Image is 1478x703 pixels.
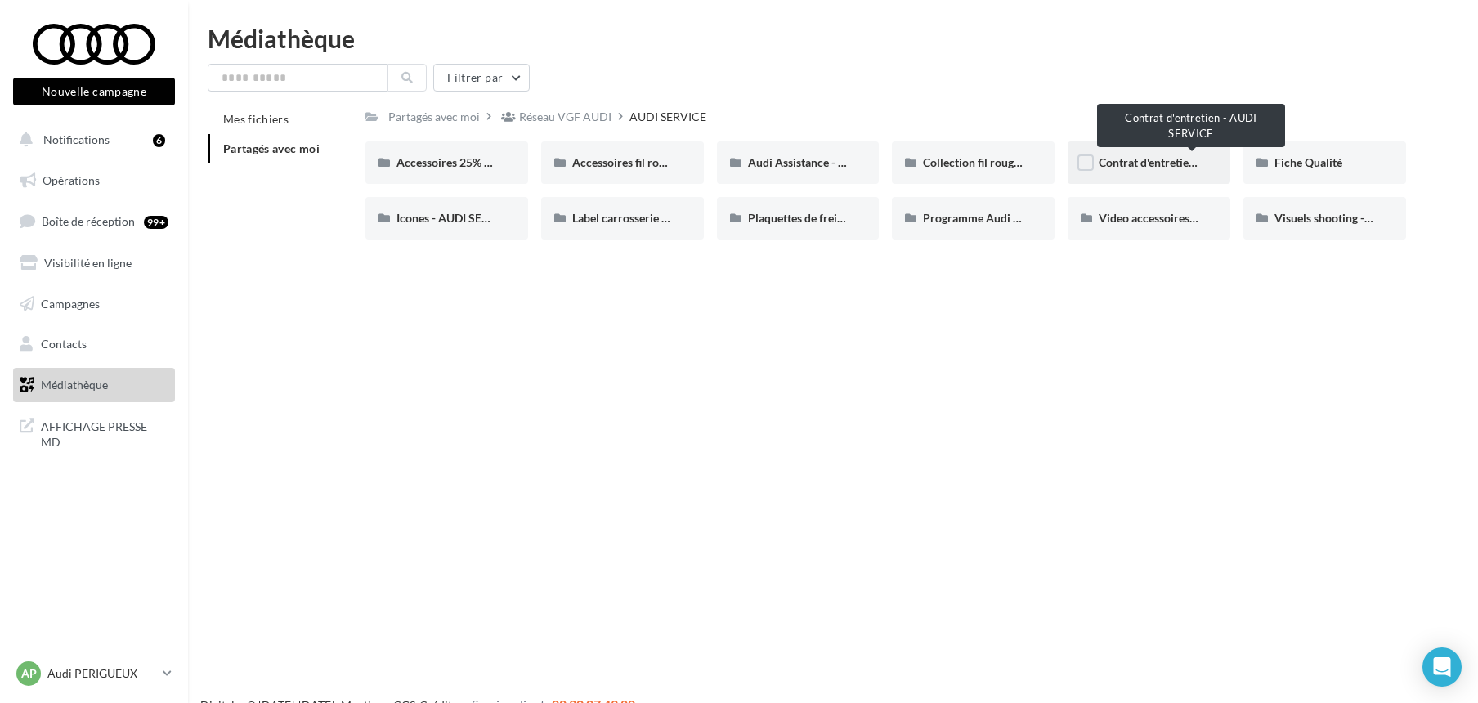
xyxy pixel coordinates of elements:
[21,665,37,682] span: AP
[43,132,110,146] span: Notifications
[208,26,1458,51] div: Médiathèque
[396,211,514,225] span: Icones - AUDI SERVICE
[923,155,1104,169] span: Collection fil rouge - AUDI SERVICE
[433,64,530,92] button: Filtrer par
[629,109,706,125] div: AUDI SERVICE
[10,287,178,321] a: Campagnes
[13,658,175,689] a: AP Audi PERIGUEUX
[10,123,172,157] button: Notifications 6
[41,296,100,310] span: Campagnes
[10,409,178,457] a: AFFICHAGE PRESSE MD
[1422,647,1462,687] div: Open Intercom Messenger
[1274,211,1443,225] span: Visuels shooting - AUDI SERVICE
[572,155,762,169] span: Accessoires fil rouge - AUDI SERVICE
[10,327,178,361] a: Contacts
[1099,155,1280,169] span: Contrat d'entretien - AUDI SERVICE
[519,109,611,125] div: Réseau VGF AUDI
[10,246,178,280] a: Visibilité en ligne
[223,141,320,155] span: Partagés avec moi
[10,204,178,239] a: Boîte de réception99+
[748,211,917,225] span: Plaquettes de frein - Audi Service
[43,173,100,187] span: Opérations
[41,378,108,392] span: Médiathèque
[223,112,289,126] span: Mes fichiers
[47,665,156,682] p: Audi PERIGUEUX
[388,109,480,125] div: Partagés avec moi
[41,415,168,450] span: AFFICHAGE PRESSE MD
[396,155,623,169] span: Accessoires 25% septembre - AUDI SERVICE
[44,256,132,270] span: Visibilité en ligne
[923,211,1193,225] span: Programme Audi 5+ - Segments 2&3 - AUDI SERVICE
[144,216,168,229] div: 99+
[1097,104,1285,147] div: Contrat d'entretien - AUDI SERVICE
[42,214,135,228] span: Boîte de réception
[41,337,87,351] span: Contacts
[748,155,914,169] span: Audi Assistance - AUDI SERVICE
[572,211,838,225] span: Label carrosserie et label pare-brise - AUDI SERVICE
[10,163,178,198] a: Opérations
[153,134,165,147] div: 6
[13,78,175,105] button: Nouvelle campagne
[10,368,178,402] a: Médiathèque
[1099,211,1274,225] span: Video accessoires - AUDI SERVICE
[1274,155,1342,169] span: Fiche Qualité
